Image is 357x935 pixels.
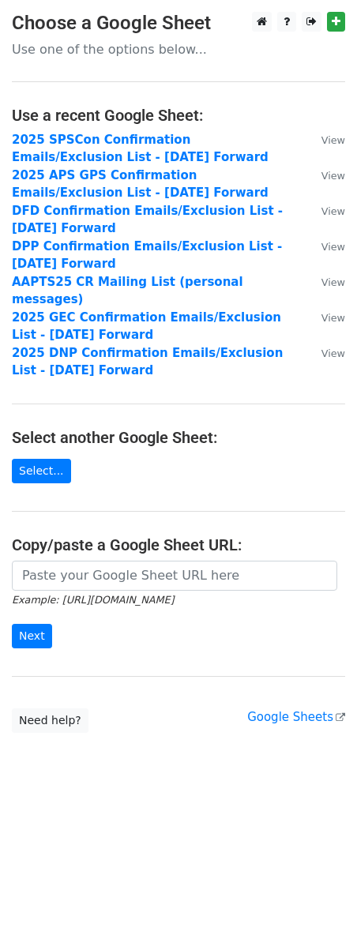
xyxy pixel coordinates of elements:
[321,134,345,146] small: View
[321,170,345,182] small: View
[12,106,345,125] h4: Use a recent Google Sheet:
[306,204,345,218] a: View
[12,133,269,165] a: 2025 SPSCon Confirmation Emails/Exclusion List - [DATE] Forward
[321,347,345,359] small: View
[12,624,52,648] input: Next
[12,168,269,201] a: 2025 APS GPS Confirmation Emails/Exclusion List - [DATE] Forward
[321,241,345,253] small: View
[321,312,345,324] small: View
[12,535,345,554] h4: Copy/paste a Google Sheet URL:
[12,41,345,58] p: Use one of the options below...
[321,205,345,217] small: View
[12,239,282,272] a: DPP Confirmation Emails/Exclusion List - [DATE] Forward
[306,275,345,289] a: View
[12,204,283,236] a: DFD Confirmation Emails/Exclusion List - [DATE] Forward
[12,12,345,35] h3: Choose a Google Sheet
[306,310,345,325] a: View
[12,275,243,307] a: AAPTS25 CR Mailing List (personal messages)
[12,346,283,378] a: 2025 DNP Confirmation Emails/Exclusion List - [DATE] Forward
[306,346,345,360] a: View
[306,168,345,182] a: View
[306,239,345,253] a: View
[321,276,345,288] small: View
[12,708,88,733] a: Need help?
[306,133,345,147] a: View
[247,710,345,724] a: Google Sheets
[12,459,71,483] a: Select...
[12,428,345,447] h4: Select another Google Sheet:
[12,594,174,606] small: Example: [URL][DOMAIN_NAME]
[12,310,281,343] a: 2025 GEC Confirmation Emails/Exclusion List - [DATE] Forward
[12,561,337,591] input: Paste your Google Sheet URL here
